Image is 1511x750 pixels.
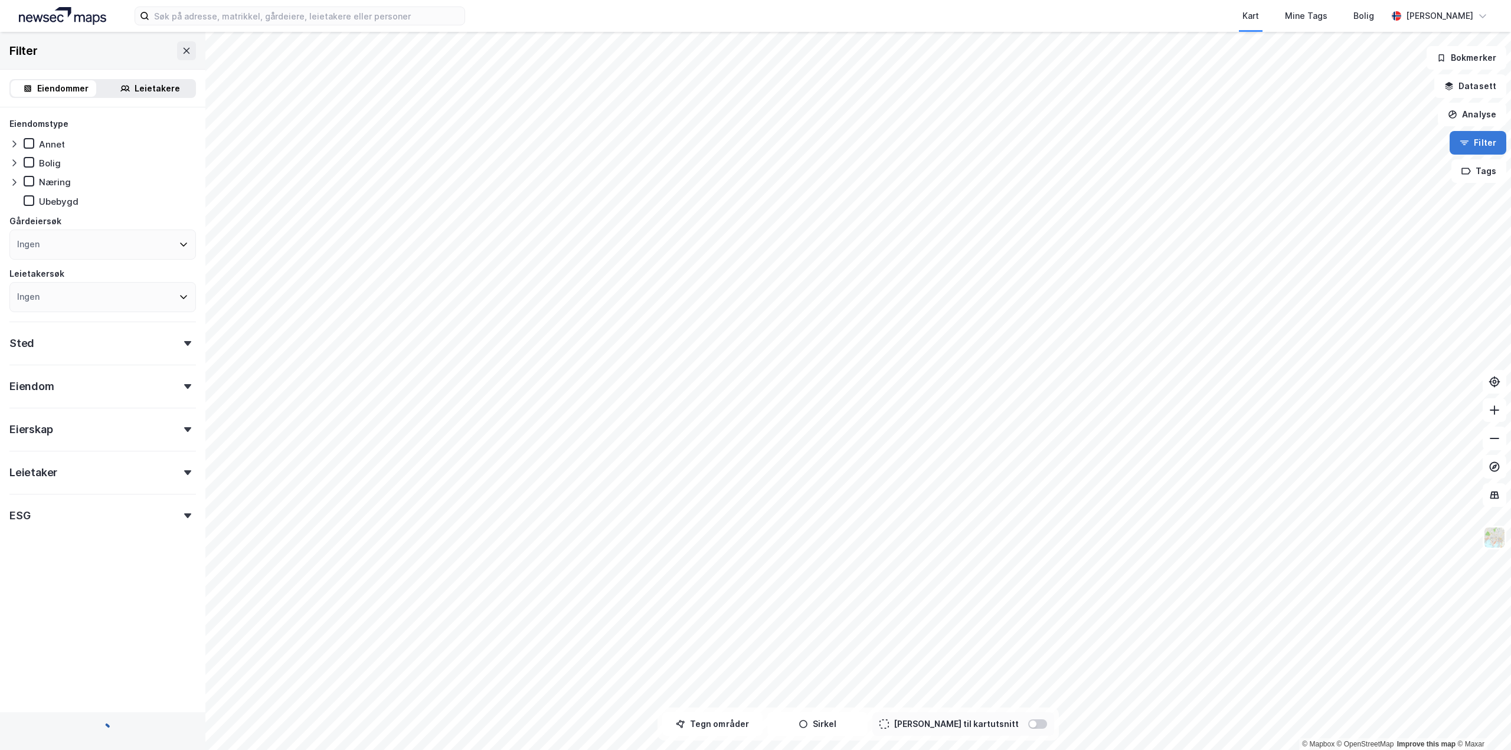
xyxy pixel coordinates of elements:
div: Bolig [1353,9,1374,23]
img: logo.a4113a55bc3d86da70a041830d287a7e.svg [19,7,106,25]
div: Eiendom [9,379,54,394]
div: [PERSON_NAME] til kartutsnitt [894,717,1019,731]
div: Ingen [17,290,40,304]
div: Eierskap [9,423,53,437]
a: Improve this map [1397,740,1456,748]
div: Leietakere [135,81,180,96]
div: Annet [39,139,65,150]
div: Sted [9,336,34,351]
div: Leietakersøk [9,267,64,281]
div: Gårdeiersøk [9,214,61,228]
div: Bolig [39,158,61,169]
div: Ubebygd [39,196,79,207]
div: Kontrollprogram for chat [1452,693,1511,750]
div: Eiendomstype [9,117,68,131]
img: spinner.a6d8c91a73a9ac5275cf975e30b51cfb.svg [93,722,112,741]
a: Mapbox [1302,740,1335,748]
div: Kart [1242,9,1259,23]
img: Z [1483,526,1506,549]
div: Filter [9,41,38,60]
button: Sirkel [767,712,868,736]
a: OpenStreetMap [1337,740,1394,748]
div: Mine Tags [1285,9,1327,23]
button: Analyse [1438,103,1506,126]
div: Ingen [17,237,40,251]
button: Filter [1450,131,1506,155]
input: Søk på adresse, matrikkel, gårdeiere, leietakere eller personer [149,7,465,25]
div: Eiendommer [37,81,89,96]
div: ESG [9,509,30,523]
button: Tags [1451,159,1506,183]
button: Bokmerker [1427,46,1506,70]
div: Leietaker [9,466,57,480]
button: Datasett [1434,74,1506,98]
div: Næring [39,176,71,188]
div: [PERSON_NAME] [1406,9,1473,23]
button: Tegn områder [662,712,763,736]
iframe: Chat Widget [1452,693,1511,750]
